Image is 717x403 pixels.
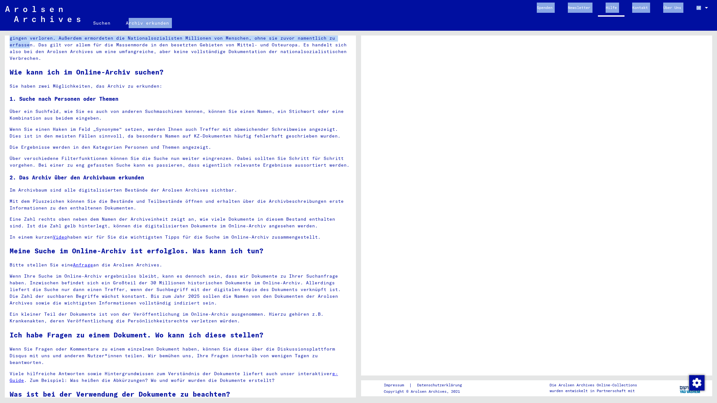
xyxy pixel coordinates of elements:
[5,6,80,22] img: Arolsen_neg.svg
[689,375,705,391] img: Zustimmung ändern
[550,382,637,388] p: Die Arolsen Archives Online-Collections
[10,311,351,324] p: Ein kleiner Teil der Dokumente ist von der Veröffentlichung im Online-Archiv ausgenommen. Hierzu ...
[10,174,351,182] h3: 2. Das Archiv über den Archivbaum erkunden
[10,346,351,366] p: Wenn Sie Fragen oder Kommentare zu einem einzelnen Dokument haben, können Sie diese über die Disk...
[10,389,351,399] h2: Was ist bei der Verwendung der Dokumente zu beachten?
[550,388,637,394] p: wurden entwickelt in Partnerschaft mit
[697,5,701,10] mat-select-trigger: DE
[53,234,67,240] a: Video
[384,389,470,394] p: Copyright © Arolsen Archives, 2021
[10,273,351,306] p: Wenn Ihre Suche im Online-Archiv ergebnislos bleibt, kann es dennoch sein, dass wir Dokumente zu ...
[678,380,702,396] img: yv_logo.png
[384,382,409,389] a: Impressum
[10,155,351,169] p: Über verschiedene Filterfunktionen können Sie die Suche nun weiter eingrenzen. Dabei sollten Sie ...
[10,28,351,62] p: Die Nationalsozialisten zerstörten einen Großteil ihrer Unterlagen. Andere wurden durch den Krieg...
[10,67,351,77] h2: Wie kann ich im Online-Archiv suchen?
[118,15,177,31] a: Archiv erkunden
[10,83,351,90] p: Sie haben zwei Möglichkeiten, das Archiv zu erkunden:
[10,246,351,256] h2: Meine Suche im Online-Archiv ist erfolglos. Was kann ich tun?
[85,15,118,31] a: Suchen
[10,371,338,383] a: e-Guide
[10,144,351,151] p: Die Ergebnisse werden in den Kategorien Personen und Themen angezeigt.
[10,216,351,229] p: Eine Zahl rechts oben neben dem Namen der Archiveinheit zeigt an, wie viele Dokumente in diesem B...
[10,95,351,103] h3: 1. Suche nach Personen oder Themen
[73,262,93,268] a: Anfrage
[412,382,470,389] a: Datenschutzerklärung
[10,370,351,384] p: Viele hilfreiche Antworten sowie Hintergrundwissen zum Verständnis der Dokumente liefert auch uns...
[10,330,351,340] h2: Ich habe Fragen zu einem Dokument. Wo kann ich diese stellen?
[10,187,351,194] p: Im Archivbaum sind alle digitalisierten Bestände der Arolsen Archives sichtbar.
[10,126,351,139] p: Wenn Sie einen Haken im Feld „Synonyme“ setzen, werden Ihnen auch Treffer mit abweichender Schrei...
[10,234,351,241] p: In einem kurzen haben wir für Sie die wichtigsten Tipps für die Suche im Online-Archiv zusammenge...
[10,198,351,211] p: Mit dem Pluszeichen können Sie die Bestände und Teilbestände öffnen und erhalten über die Archivb...
[384,382,470,389] div: |
[10,108,351,122] p: Über ein Suchfeld, wie Sie es auch von anderen Suchmaschinen kennen, können Sie einen Namen, ein ...
[10,262,351,268] p: Bitte stellen Sie eine an die Arolsen Archives.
